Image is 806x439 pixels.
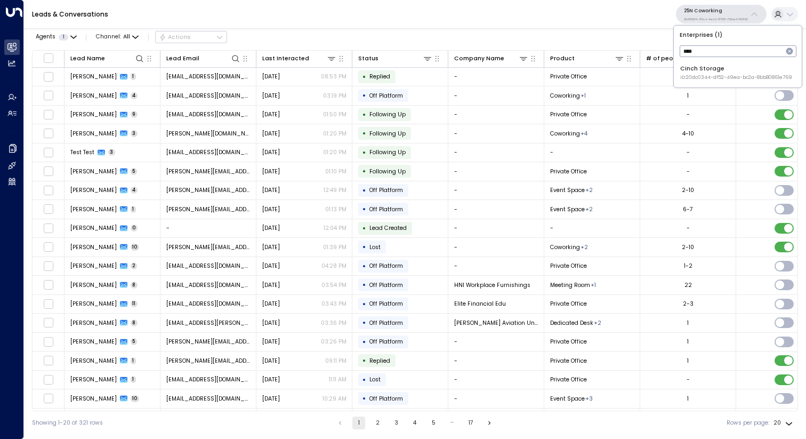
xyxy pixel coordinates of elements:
div: - [687,110,690,118]
span: mbruce@mainstayins.com [166,262,251,270]
button: Channel:All [93,31,142,43]
span: 4 [131,187,138,194]
div: 1 [687,92,689,100]
div: • [362,183,366,197]
span: Off Platform [369,281,403,289]
span: Sep 22, 2025 [262,281,280,289]
span: Yesterday [262,92,280,100]
span: Elisabeth Gavin [70,110,117,118]
span: Toggle select row [43,242,53,252]
span: Channel: [93,31,142,43]
button: page 1 [352,417,365,429]
span: jurijs@effodio.com [166,243,251,251]
div: Status [358,53,433,63]
div: 22 [684,281,692,289]
span: ed@elitefinancialedu.com [166,300,251,308]
div: 1 [687,338,689,346]
span: Off Platform [369,300,403,308]
div: • [362,240,366,254]
span: Chase Moyer [70,319,117,327]
span: ryan.telford@cencora.com [166,186,251,194]
span: Toggle select row [43,185,53,195]
span: Coworking [550,243,580,251]
span: Toggle select row [43,374,53,385]
span: Lost [369,243,381,251]
span: 5 [131,338,138,345]
span: allison.fox@trupowur.net [166,130,251,138]
p: Enterprises ( 1 ) [677,29,799,41]
span: Toggle select row [43,71,53,82]
span: Leslie Eichelberger [70,281,117,289]
p: 3b9800f4-81ca-4ec0-8758-72fbe4763f36 [684,17,748,21]
td: - [448,219,544,238]
div: 1 [687,319,689,327]
button: Actions [155,31,227,44]
span: 1 [131,376,136,383]
span: Event Space [550,395,585,403]
div: Lead Email [166,53,241,63]
div: Company Name [454,53,529,63]
span: Toggle select row [43,280,53,290]
div: Dedicated Desk [581,92,586,100]
td: - [448,257,544,276]
span: Ryan Telford [70,186,117,194]
span: Sep 15, 2025 [262,357,280,365]
span: 2 [131,262,138,269]
span: Coworking [550,130,580,138]
span: eichelbergerl@hniworkplacefurnishings.com [166,281,251,289]
button: Go to page 17 [464,417,477,429]
span: egavin@datastewardpllc.com [166,110,251,118]
span: chase.moyer@causeyaviationunmanned.com [166,319,251,327]
span: 11 [131,300,138,307]
span: Yesterday [262,167,280,175]
div: • [362,89,366,102]
span: Off Platform [369,205,403,213]
label: Rows per page: [727,419,769,427]
p: 03:36 PM [321,319,346,327]
span: Following Up [369,148,406,156]
div: Product [550,54,575,63]
td: - [544,143,640,162]
span: 10 [131,244,140,251]
span: Off Platform [369,395,403,403]
td: - [448,333,544,352]
span: Sep 26, 2025 [262,224,280,232]
div: • [362,373,366,387]
span: HNI Workplace Furnishings [454,281,530,289]
span: sledder16@outlook.com [166,395,251,403]
span: 4 [131,92,138,99]
div: • [362,278,366,292]
span: Toggle select all [43,53,53,63]
p: 01:10 PM [325,167,346,175]
button: Go to page 3 [390,417,402,429]
div: Dedicated Desk,Event Venue,Meeting Room,Private Office [581,130,587,138]
div: Company Name [454,54,504,63]
span: Elite Financial Edu [454,300,506,308]
span: Andrew Bredfield [70,395,117,403]
p: 03:54 PM [321,281,346,289]
span: 9 [131,111,138,118]
td: - [448,371,544,389]
div: • [362,126,366,140]
span: russ.sher@comcast.net [166,357,251,365]
div: • [362,335,366,349]
span: Sep 22, 2025 [262,395,280,403]
span: Private Office [550,338,587,346]
span: russ.sher@comcast.net [166,338,251,346]
div: Last Interacted [262,54,309,63]
p: 01:39 PM [323,243,346,251]
div: 2-10 [682,243,694,251]
span: 1 [59,34,68,41]
td: - [448,124,544,143]
div: Button group with a nested menu [155,31,227,44]
div: Product [550,53,625,63]
span: Alex Mora [70,376,117,384]
span: Sep 22, 2025 [262,300,280,308]
span: Ed Cross [70,300,117,308]
div: Private Office [591,281,596,289]
div: 1-2 [684,262,692,270]
div: 6-7 [683,205,693,213]
span: Megan Bruce [70,262,117,270]
span: Private Office [550,357,587,365]
span: Russ Sher [70,338,117,346]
